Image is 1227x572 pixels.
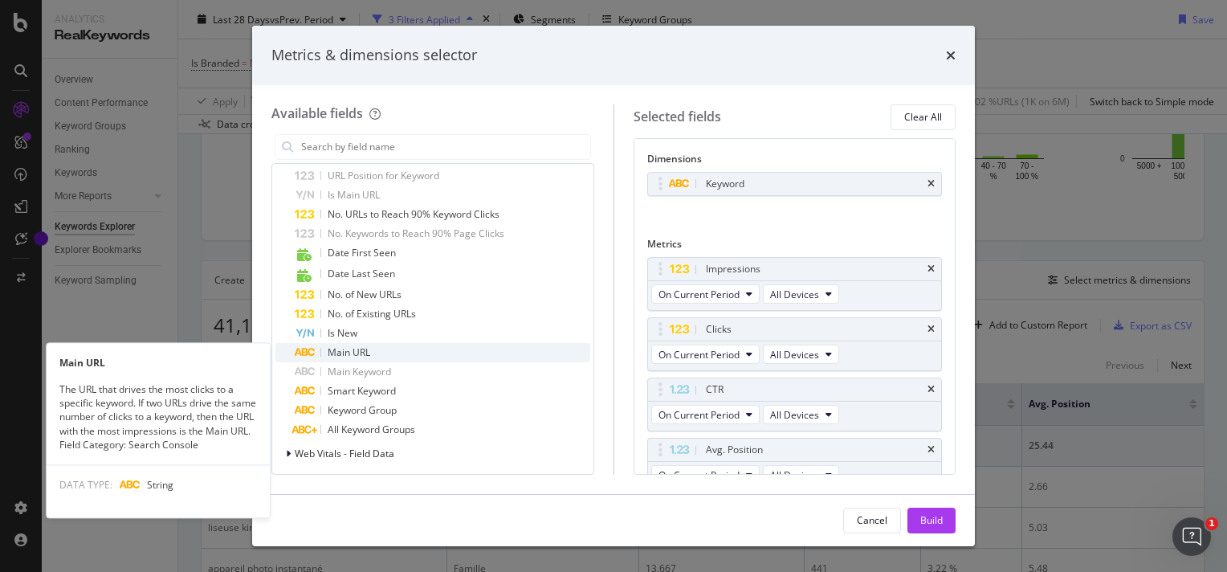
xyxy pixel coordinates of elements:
[651,284,760,304] button: On Current Period
[658,348,740,362] span: On Current Period
[252,26,975,546] div: modal
[770,468,819,482] span: All Devices
[647,438,943,492] div: Avg. PositiontimesOn Current PeriodAll Devices
[857,513,887,527] div: Cancel
[328,307,416,321] span: No. of Existing URLs
[927,385,935,394] div: times
[927,325,935,334] div: times
[328,345,370,359] span: Main URL
[920,513,943,527] div: Build
[328,188,380,202] span: Is Main URL
[328,207,499,221] span: No. URLs to Reach 90% Keyword Clicks
[634,108,721,126] div: Selected fields
[295,447,394,460] span: Web Vitals - Field Data
[658,288,740,301] span: On Current Period
[658,408,740,422] span: On Current Period
[706,176,744,192] div: Keyword
[328,326,357,340] span: Is New
[328,384,396,398] span: Smart Keyword
[763,345,839,364] button: All Devices
[891,104,956,130] button: Clear All
[328,169,439,182] span: URL Position for Keyword
[295,472,318,486] span: Visits
[647,152,943,172] div: Dimensions
[1205,517,1218,530] span: 1
[1172,517,1211,556] iframe: Intercom live chat
[706,261,760,277] div: Impressions
[300,135,590,159] input: Search by field name
[271,45,477,66] div: Metrics & dimensions selector
[651,345,760,364] button: On Current Period
[328,227,504,240] span: No. Keywords to Reach 90% Page Clicks
[706,321,732,337] div: Clicks
[651,465,760,484] button: On Current Period
[647,257,943,311] div: ImpressionstimesOn Current PeriodAll Devices
[927,445,935,455] div: times
[770,408,819,422] span: All Devices
[843,508,901,533] button: Cancel
[328,246,396,259] span: Date First Seen
[763,284,839,304] button: All Devices
[770,288,819,301] span: All Devices
[647,317,943,371] div: ClickstimesOn Current PeriodAll Devices
[927,179,935,189] div: times
[47,356,270,370] div: Main URL
[271,104,363,122] div: Available fields
[647,172,943,196] div: Keywordtimes
[328,365,391,378] span: Main Keyword
[647,378,943,431] div: CTRtimesOn Current PeriodAll Devices
[904,110,942,124] div: Clear All
[946,45,956,66] div: times
[328,288,402,301] span: No. of New URLs
[328,423,415,436] span: All Keyword Groups
[647,237,943,257] div: Metrics
[927,264,935,274] div: times
[658,468,740,482] span: On Current Period
[47,383,270,452] div: The URL that drives the most clicks to a specific keyword. If two URLs drive the same number of c...
[706,382,724,398] div: CTR
[328,267,395,280] span: Date Last Seen
[651,405,760,424] button: On Current Period
[907,508,956,533] button: Build
[763,465,839,484] button: All Devices
[328,403,397,417] span: Keyword Group
[770,348,819,362] span: All Devices
[706,442,763,458] div: Avg. Position
[763,405,839,424] button: All Devices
